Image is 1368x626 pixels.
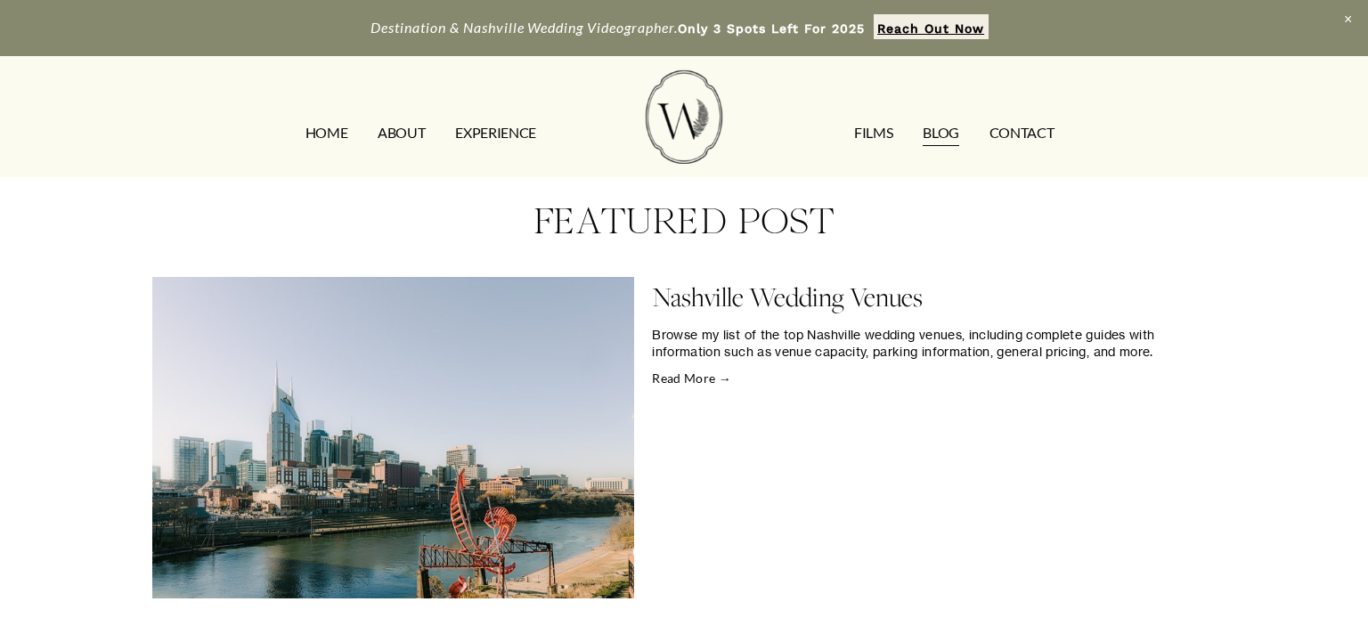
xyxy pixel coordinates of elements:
[378,119,425,148] a: ABOUT
[854,119,892,148] a: FILMS
[646,70,722,164] img: Wild Fern Weddings
[455,119,536,148] a: EXPERIENCE
[874,14,989,39] a: Reach Out Now
[152,277,634,598] img: Nashville Wedding Venues
[305,119,348,148] a: HOME
[877,21,984,36] strong: Reach Out Now
[989,119,1054,148] a: CONTACT
[652,326,1216,361] p: Browse my list of the top Nashville wedding venues, including complete guides with information su...
[923,119,959,148] a: Blog
[652,370,1216,387] a: Read More →
[152,196,1216,247] h3: FEATURED POST
[152,277,652,598] a: Nashville Wedding Venues
[652,279,923,314] a: Nashville Wedding Venues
